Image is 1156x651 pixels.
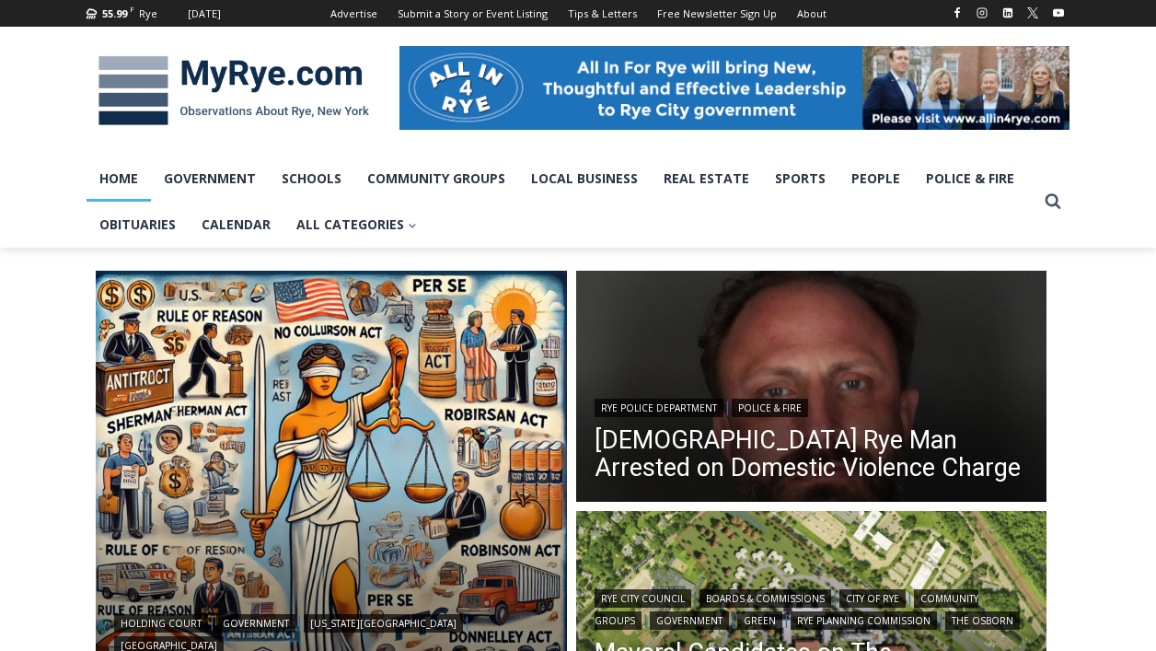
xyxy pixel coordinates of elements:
[699,589,831,608] a: Boards & Commissions
[304,614,463,633] a: [US_STATE][GEOGRAPHIC_DATA]
[650,611,729,630] a: Government
[595,395,1029,417] div: |
[595,399,723,417] a: Rye Police Department
[791,611,937,630] a: Rye Planning Commission
[1036,185,1069,218] button: View Search Form
[188,6,221,22] div: [DATE]
[576,271,1047,506] a: Read More 42 Year Old Rye Man Arrested on Domestic Violence Charge
[913,156,1027,202] a: Police & Fire
[595,589,978,630] a: Community Groups
[87,156,1036,249] nav: Primary Navigation
[595,426,1029,482] a: [DEMOGRAPHIC_DATA] Rye Man Arrested on Domestic Violence Charge
[737,611,782,630] a: Green
[87,202,189,248] a: Obituaries
[216,614,295,633] a: Government
[87,156,151,202] a: Home
[839,589,906,608] a: City of Rye
[762,156,838,202] a: Sports
[1022,2,1044,24] a: X
[946,2,968,24] a: Facebook
[189,202,283,248] a: Calendar
[354,156,518,202] a: Community Groups
[997,2,1019,24] a: Linkedin
[102,6,127,20] span: 55.99
[732,399,808,417] a: Police & Fire
[838,156,913,202] a: People
[595,589,691,608] a: Rye City Council
[296,215,417,235] span: All Categories
[151,156,269,202] a: Government
[971,2,993,24] a: Instagram
[130,4,134,14] span: F
[576,271,1047,506] img: (PHOTO: Rye PD arrested Michael P. O’Connell, age 42 of Rye, NY, on a domestic violence charge on...
[87,43,381,139] img: MyRye.com
[269,156,354,202] a: Schools
[518,156,651,202] a: Local Business
[595,586,1029,630] div: | | | | | | |
[139,6,157,22] div: Rye
[399,46,1069,129] img: All in for Rye
[945,611,1020,630] a: The Osborn
[114,614,208,633] a: Holding Court
[1047,2,1069,24] a: YouTube
[283,202,430,248] a: All Categories
[651,156,762,202] a: Real Estate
